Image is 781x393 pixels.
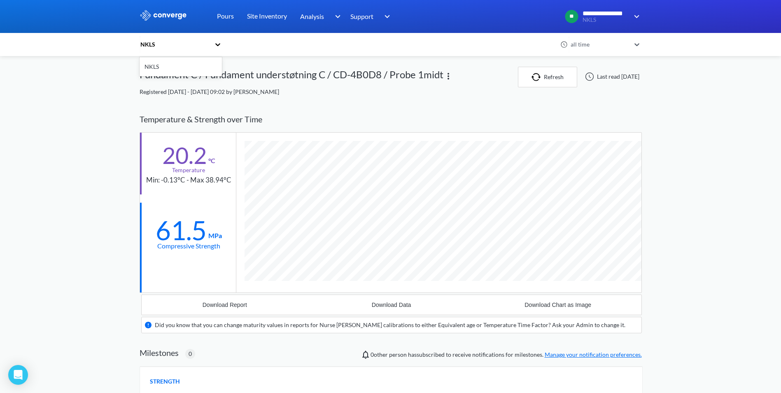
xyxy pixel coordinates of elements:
img: downArrow.svg [629,12,642,21]
button: Refresh [518,67,577,87]
img: notifications-icon.svg [361,350,371,360]
span: Analysis [300,11,324,21]
button: Download Data [308,295,475,315]
span: NKLS [583,17,628,23]
div: Open Intercom Messenger [8,365,28,385]
div: all time [569,40,630,49]
div: Download Report [203,302,247,308]
button: Download Report [142,295,308,315]
span: Registered [DATE] - [DATE] 09:02 by [PERSON_NAME] [140,88,279,95]
div: NKLS [140,40,210,49]
div: Did you know that you can change maturity values in reports for Nurse [PERSON_NAME] calibrations ... [155,320,625,330]
div: 61.5 [156,220,207,241]
span: 0 [189,349,192,358]
a: Manage your notification preferences. [545,351,642,358]
span: Support [350,11,373,21]
img: downArrow.svg [329,12,343,21]
span: 0 other [371,351,388,358]
div: NKLS [140,59,222,75]
button: Download Chart as Image [475,295,641,315]
span: STRENGTH [150,377,180,386]
img: icon-clock.svg [560,41,568,48]
img: logo_ewhite.svg [140,10,187,21]
div: Last read [DATE] [581,72,642,82]
div: Download Chart as Image [525,302,591,308]
div: Min: -0.13°C - Max 38.94°C [146,175,231,186]
div: Download Data [372,302,411,308]
h2: Milestones [140,348,179,358]
img: icon-refresh.svg [532,73,544,81]
div: Compressive Strength [157,241,220,251]
span: person has subscribed to receive notifications for milestones. [371,350,642,359]
div: Fundament C / Fundament understøtning C / CD-4B0D8 / Probe 1midt [140,67,443,87]
div: Temperature & Strength over Time [140,106,642,132]
div: Temperature [172,166,205,175]
img: more.svg [443,71,453,81]
img: downArrow.svg [379,12,392,21]
div: 20.2 [162,145,207,166]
